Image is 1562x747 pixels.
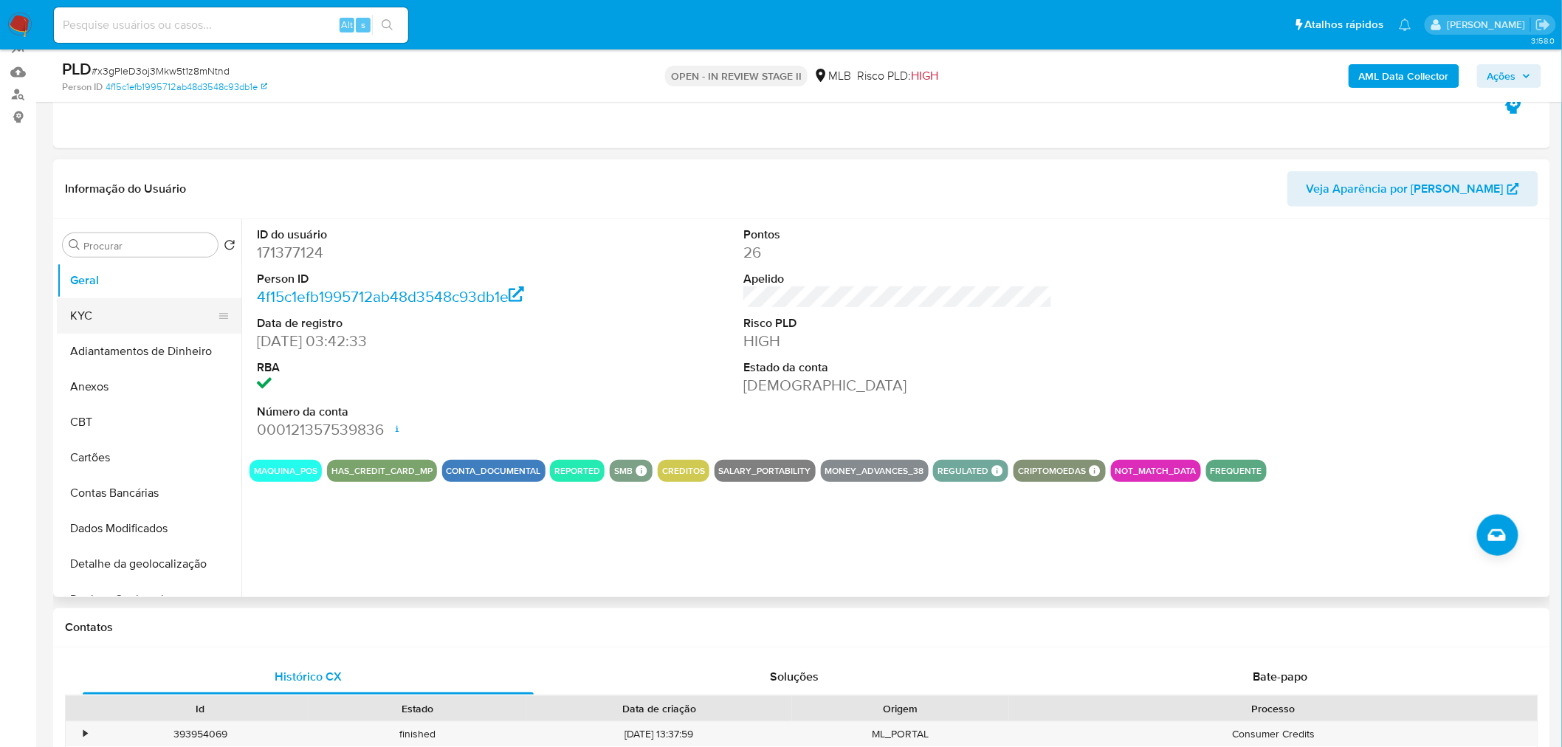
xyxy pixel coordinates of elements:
h1: Informação do Usuário [65,182,186,196]
div: [DATE] 13:37:59 [526,722,792,746]
button: Geral [57,263,241,298]
div: • [83,727,87,741]
dt: Estado da conta [743,359,1053,376]
button: Retornar ao pedido padrão [224,239,235,255]
div: ML_PORTAL [792,722,1009,746]
b: PLD [62,57,92,80]
dt: RBA [257,359,566,376]
p: ana.conceicao@mercadolivre.com [1447,18,1530,32]
span: # x3gPleD3oj3Mkw5t1z8mNtnd [92,63,230,78]
a: Sair [1535,17,1551,32]
input: Pesquise usuários ou casos... [54,16,408,35]
dd: [DATE] 03:42:33 [257,331,566,351]
span: s [361,18,365,32]
a: 4f15c1efb1995712ab48d3548c93db1e [106,80,267,94]
span: HIGH [911,67,938,84]
span: Soluções [770,668,819,685]
div: Origem [802,701,999,716]
span: Histórico CX [275,668,342,685]
button: Adiantamentos de Dinheiro [57,334,241,369]
span: Veja Aparência por [PERSON_NAME] [1307,171,1504,207]
span: Risco PLD: [857,68,938,84]
dd: 000121357539836 [257,419,566,440]
button: Anexos [57,369,241,405]
dd: HIGH [743,331,1053,351]
button: Veja Aparência por [PERSON_NAME] [1287,171,1538,207]
button: Contas Bancárias [57,475,241,511]
button: Detalhe da geolocalização [57,546,241,582]
span: Alt [341,18,353,32]
a: Notificações [1399,18,1411,31]
h1: Contatos [65,620,1538,635]
dt: Person ID [257,271,566,287]
button: Dados Modificados [57,511,241,546]
button: Devices Geolocation [57,582,241,617]
dt: Pontos [743,227,1053,243]
dt: Data de registro [257,315,566,331]
b: AML Data Collector [1359,64,1449,88]
span: Bate-papo [1253,668,1308,685]
button: search-icon [372,15,402,35]
button: Ações [1477,64,1541,88]
button: KYC [57,298,230,334]
div: 393954069 [92,722,309,746]
input: Procurar [83,239,212,252]
span: 3.158.0 [1531,35,1555,47]
dd: [DEMOGRAPHIC_DATA] [743,375,1053,396]
dd: 26 [743,242,1053,263]
div: Consumer Credits [1009,722,1538,746]
dt: Risco PLD [743,315,1053,331]
div: Data de criação [536,701,782,716]
dd: 171377124 [257,242,566,263]
button: CBT [57,405,241,440]
div: MLB [813,68,851,84]
div: Processo [1019,701,1527,716]
dt: Apelido [743,271,1053,287]
b: Person ID [62,80,103,94]
div: Estado [319,701,515,716]
a: 4f15c1efb1995712ab48d3548c93db1e [257,286,524,307]
dt: ID do usuário [257,227,566,243]
button: Procurar [69,239,80,251]
span: Ações [1487,64,1516,88]
div: Id [102,701,298,716]
button: Cartões [57,440,241,475]
button: AML Data Collector [1349,64,1459,88]
div: finished [309,722,526,746]
p: OPEN - IN REVIEW STAGE II [665,66,808,86]
dt: Número da conta [257,404,566,420]
span: Atalhos rápidos [1305,17,1384,32]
